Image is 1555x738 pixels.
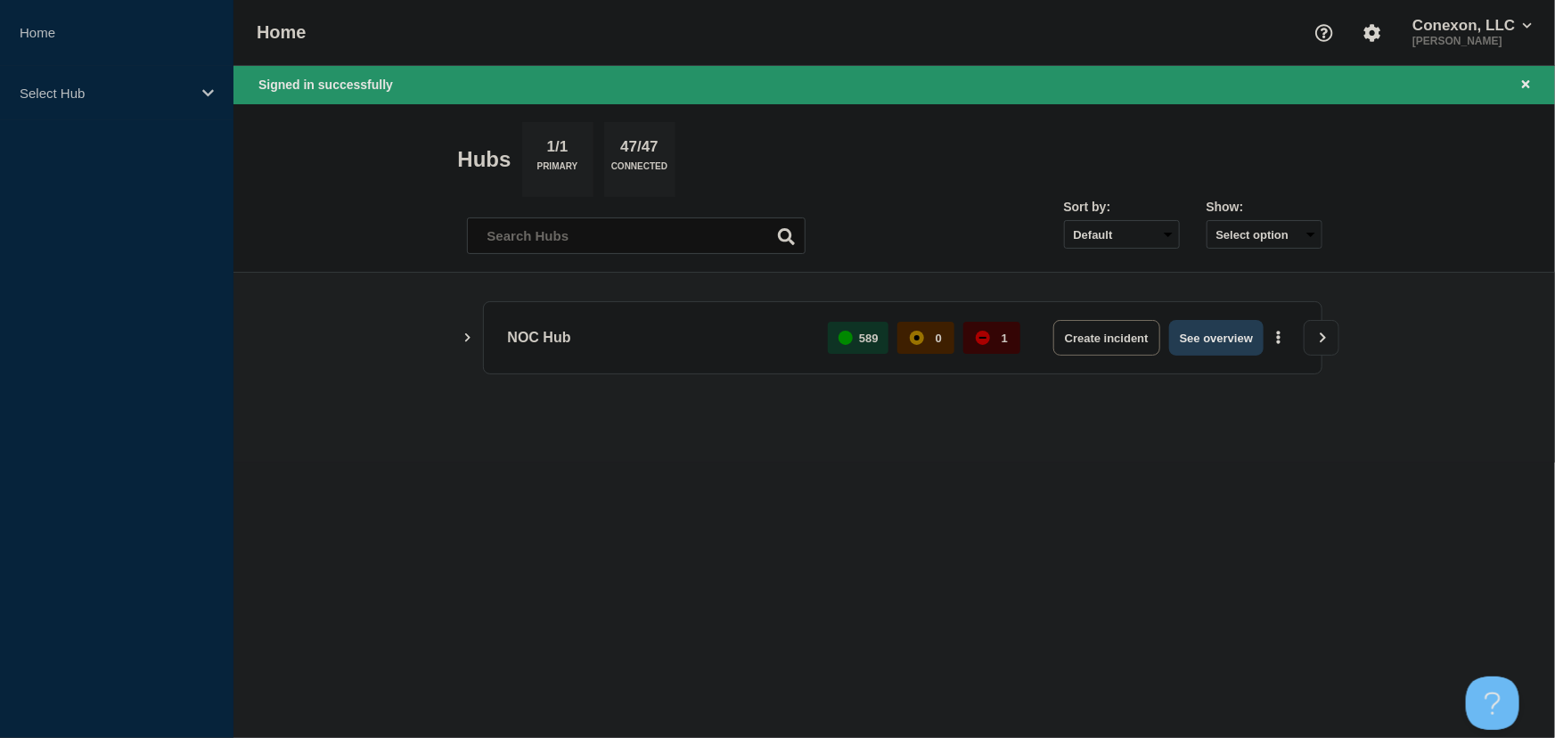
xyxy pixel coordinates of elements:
div: Sort by: [1064,200,1180,214]
div: down [976,331,990,345]
p: Primary [537,161,578,180]
button: See overview [1169,320,1264,356]
button: Support [1305,14,1343,52]
h1: Home [257,22,307,43]
div: up [839,331,853,345]
button: Select option [1207,220,1322,249]
h2: Hubs [458,147,512,172]
p: Connected [611,161,667,180]
span: Signed in successfully [258,78,393,92]
button: Create incident [1053,320,1160,356]
p: 589 [859,332,879,345]
input: Search Hubs [467,217,806,254]
button: Close banner [1515,75,1537,95]
button: View [1304,320,1339,356]
p: [PERSON_NAME] [1409,35,1535,47]
p: 47/47 [614,138,666,161]
iframe: Help Scout Beacon - Open [1466,676,1519,730]
p: Select Hub [20,86,191,101]
p: 1/1 [540,138,575,161]
p: 1 [1002,332,1008,345]
div: affected [910,331,924,345]
button: Account settings [1354,14,1391,52]
div: Show: [1207,200,1322,214]
p: 0 [936,332,942,345]
button: Show Connected Hubs [463,332,472,345]
button: Conexon, LLC [1409,17,1535,35]
select: Sort by [1064,220,1180,249]
p: NOC Hub [508,320,808,356]
button: More actions [1267,322,1290,355]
